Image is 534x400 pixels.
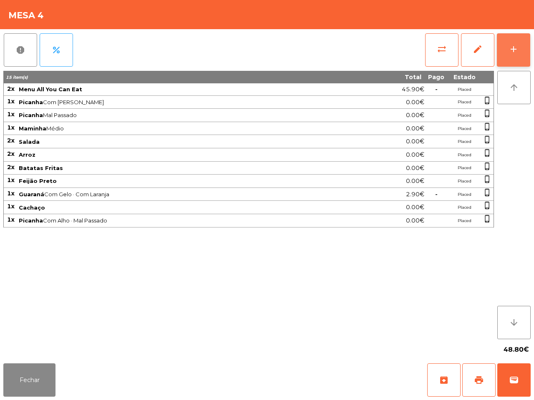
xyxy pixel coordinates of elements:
[406,136,424,147] span: 0.00€
[448,135,481,148] td: Placed
[19,138,40,145] span: Salada
[343,71,425,83] th: Total
[448,109,481,122] td: Placed
[19,112,342,118] span: Mal Passado
[483,162,491,170] span: phone_iphone
[497,33,530,67] button: add
[7,190,15,197] span: 1x
[7,110,15,118] span: 1x
[7,202,15,210] span: 1x
[19,191,342,197] span: Com Gelo · Com Laranja
[448,175,481,188] td: Placed
[51,45,61,55] span: percent
[19,151,35,158] span: Arroz
[19,217,43,224] span: Picanha
[483,149,491,157] span: phone_iphone
[19,99,342,105] span: Com [PERSON_NAME]
[406,202,424,213] span: 0.00€
[435,190,438,198] span: -
[19,165,63,171] span: Batatas Fritas
[19,125,342,132] span: Médio
[7,85,15,92] span: 2x
[406,175,424,187] span: 0.00€
[425,33,458,67] button: sync_alt
[406,110,424,121] span: 0.00€
[4,33,37,67] button: report
[406,123,424,134] span: 0.00€
[427,363,461,397] button: archive
[406,162,424,174] span: 0.00€
[483,201,491,210] span: phone_iphone
[19,177,57,184] span: Feijão Preto
[3,363,55,397] button: Fechar
[15,45,25,55] span: report
[437,44,447,54] span: sync_alt
[7,150,15,157] span: 2x
[19,217,342,224] span: Com Alho · Mal Passado
[19,86,82,92] span: Menu All You Can Eat
[448,148,481,162] td: Placed
[406,215,424,226] span: 0.00€
[448,71,481,83] th: Estado
[19,112,43,118] span: Picanha
[497,71,531,104] button: arrow_upward
[497,363,531,397] button: wallet
[402,84,424,95] span: 45.90€
[448,201,481,214] td: Placed
[439,375,449,385] span: archive
[483,188,491,197] span: phone_iphone
[7,137,15,144] span: 2x
[483,109,491,117] span: phone_iphone
[7,176,15,184] span: 1x
[474,375,484,385] span: print
[509,317,519,327] i: arrow_downward
[7,216,15,223] span: 1x
[435,85,438,93] span: -
[448,96,481,109] td: Placed
[509,82,519,92] i: arrow_upward
[483,96,491,105] span: phone_iphone
[448,83,481,96] td: Placed
[19,191,44,197] span: Guaraná
[483,135,491,144] span: phone_iphone
[483,215,491,223] span: phone_iphone
[8,9,44,22] h4: Mesa 4
[19,204,45,211] span: Cachaço
[448,214,481,227] td: Placed
[483,122,491,131] span: phone_iphone
[448,122,481,135] td: Placed
[448,162,481,175] td: Placed
[497,306,531,339] button: arrow_downward
[425,71,448,83] th: Pago
[461,33,494,67] button: edit
[7,163,15,171] span: 2x
[509,44,519,54] div: add
[19,99,43,105] span: Picanha
[406,189,424,200] span: 2.90€
[504,343,529,356] span: 48.80€
[473,44,483,54] span: edit
[19,125,46,132] span: Maminha
[406,97,424,108] span: 0.00€
[448,188,481,201] td: Placed
[6,75,28,80] span: 15 item(s)
[406,149,424,160] span: 0.00€
[7,97,15,105] span: 1x
[483,175,491,183] span: phone_iphone
[40,33,73,67] button: percent
[7,124,15,131] span: 1x
[462,363,496,397] button: print
[509,375,519,385] span: wallet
